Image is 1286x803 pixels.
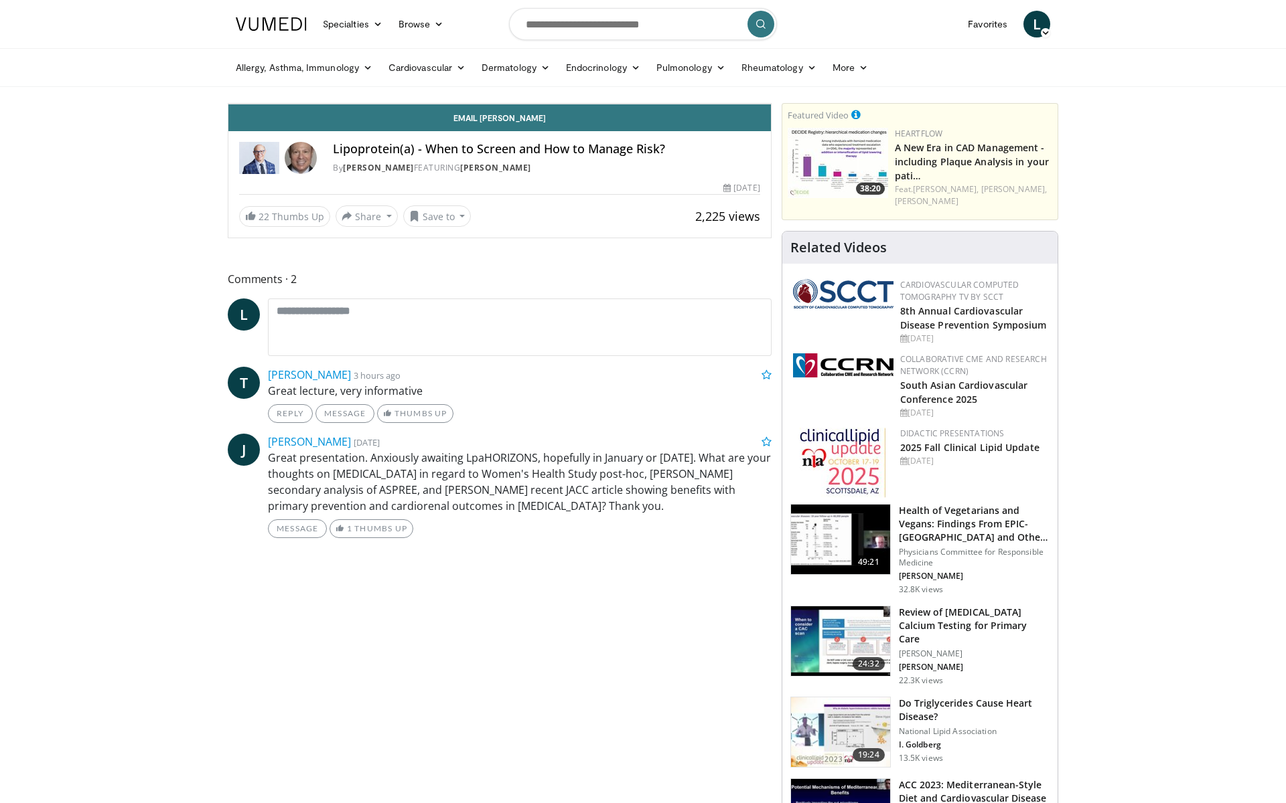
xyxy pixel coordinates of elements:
[1023,11,1050,37] a: L
[377,404,453,423] a: Thumbs Up
[228,434,260,466] a: J
[791,697,890,767] img: 0bfdbe78-0a99-479c-8700-0132d420b8cd.150x105_q85_crop-smart_upscale.jpg
[228,54,380,81] a: Allergy, Asthma, Immunology
[333,142,760,157] h4: Lipoprotein(a) - When to Screen and How to Manage Risk?
[960,11,1015,37] a: Favorites
[239,142,279,174] img: Dr. Robert S. Rosenson
[354,369,401,381] small: 3 hours ago
[268,383,772,399] p: Great lecture, very informative
[788,128,888,198] a: 38:20
[268,450,772,514] p: Great presentation. Anxiously awaiting LpaHORIZONS, hopefully in January or [DATE]. What are your...
[460,162,531,173] a: [PERSON_NAME]
[336,205,398,227] button: Share
[268,404,313,423] a: Reply
[333,162,760,174] div: By FEATURING
[228,298,260,331] a: L
[900,279,1019,302] a: Cardiovascular Computed Tomography TV by SCCT
[899,547,1050,568] p: Physicians Committee for Responsible Medicine
[509,8,777,40] input: Search topics, interventions
[228,270,772,288] span: Comments 2
[899,504,1050,544] h3: Health of Vegetarians and Vegans: Findings From EPIC-[GEOGRAPHIC_DATA] and Othe…
[856,183,885,195] span: 38:20
[648,54,733,81] a: Pulmonology
[790,504,1050,595] a: 49:21 Health of Vegetarians and Vegans: Findings From EPIC-[GEOGRAPHIC_DATA] and Othe… Physicians...
[315,11,390,37] a: Specialties
[403,205,472,227] button: Save to
[354,436,380,448] small: [DATE]
[793,279,894,308] img: 51a70120-4f25-49cc-93a4-67582377e75f.png.150x105_q85_autocrop_double_scale_upscale_version-0.2.png
[558,54,648,81] a: Endocrinology
[790,240,887,256] h4: Related Videos
[790,606,1050,686] a: 24:32 Review of [MEDICAL_DATA] Calcium Testing for Primary Care [PERSON_NAME] [PERSON_NAME] 22.3K...
[788,128,888,198] img: 738d0e2d-290f-4d89-8861-908fb8b721dc.150x105_q85_crop-smart_upscale.jpg
[853,555,885,569] span: 49:21
[900,407,1047,419] div: [DATE]
[899,739,1050,750] p: I. Goldberg
[347,523,352,533] span: 1
[790,697,1050,768] a: 19:24 Do Triglycerides Cause Heart Disease? National Lipid Association I. Goldberg 13.5K views
[900,304,1047,331] a: 8th Annual Cardiovascular Disease Prevention Symposium
[899,726,1050,737] p: National Lipid Association
[899,697,1050,723] h3: Do Triglycerides Cause Heart Disease?
[913,183,979,195] a: [PERSON_NAME],
[899,584,943,595] p: 32.8K views
[825,54,876,81] a: More
[315,404,374,423] a: Message
[899,571,1050,582] p: [PERSON_NAME]
[900,333,1047,345] div: [DATE]
[895,141,1049,182] a: A New Era in CAD Management - including Plaque Analysis in your pati…
[899,648,1050,659] p: [PERSON_NAME]
[899,606,1050,646] h3: Review of [MEDICAL_DATA] Calcium Testing for Primary Care
[285,142,317,174] img: Avatar
[723,182,760,194] div: [DATE]
[343,162,414,173] a: [PERSON_NAME]
[474,54,558,81] a: Dermatology
[791,606,890,676] img: f4af32e0-a3f3-4dd9-8ed6-e543ca885e6d.150x105_q85_crop-smart_upscale.jpg
[380,54,474,81] a: Cardiovascular
[228,104,771,131] a: Email [PERSON_NAME]
[895,183,1052,207] div: Feat.
[900,428,1047,440] div: Didactic Presentations
[900,455,1047,467] div: [DATE]
[899,662,1050,673] p: [PERSON_NAME]
[788,109,849,121] small: Featured Video
[236,17,307,31] img: VuMedi Logo
[900,441,1040,454] a: 2025 Fall Clinical Lipid Update
[900,353,1047,377] a: Collaborative CME and Research Network (CCRN)
[228,367,260,399] a: T
[390,11,452,37] a: Browse
[853,748,885,762] span: 19:24
[899,675,943,686] p: 22.3K views
[900,379,1028,406] a: South Asian Cardiovascular Conference 2025
[981,183,1047,195] a: [PERSON_NAME],
[793,353,894,377] img: a04ee3ba-8487-4636-b0fb-5e8d268f3737.png.150x105_q85_autocrop_double_scale_upscale_version-0.2.png
[791,505,890,574] img: 606f2b51-b844-428b-aa21-8c0c72d5a896.150x105_q85_crop-smart_upscale.jpg
[259,210,269,223] span: 22
[733,54,825,81] a: Rheumatology
[268,519,327,538] a: Message
[895,128,943,139] a: Heartflow
[330,519,413,538] a: 1 Thumbs Up
[895,195,958,207] a: [PERSON_NAME]
[800,428,886,498] img: d65bce67-f81a-47c5-b47d-7b8806b59ca8.jpg.150x105_q85_autocrop_double_scale_upscale_version-0.2.jpg
[853,657,885,671] span: 24:32
[899,753,943,764] p: 13.5K views
[268,367,351,382] a: [PERSON_NAME]
[695,208,760,224] span: 2,225 views
[239,206,330,227] a: 22 Thumbs Up
[268,434,351,449] a: [PERSON_NAME]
